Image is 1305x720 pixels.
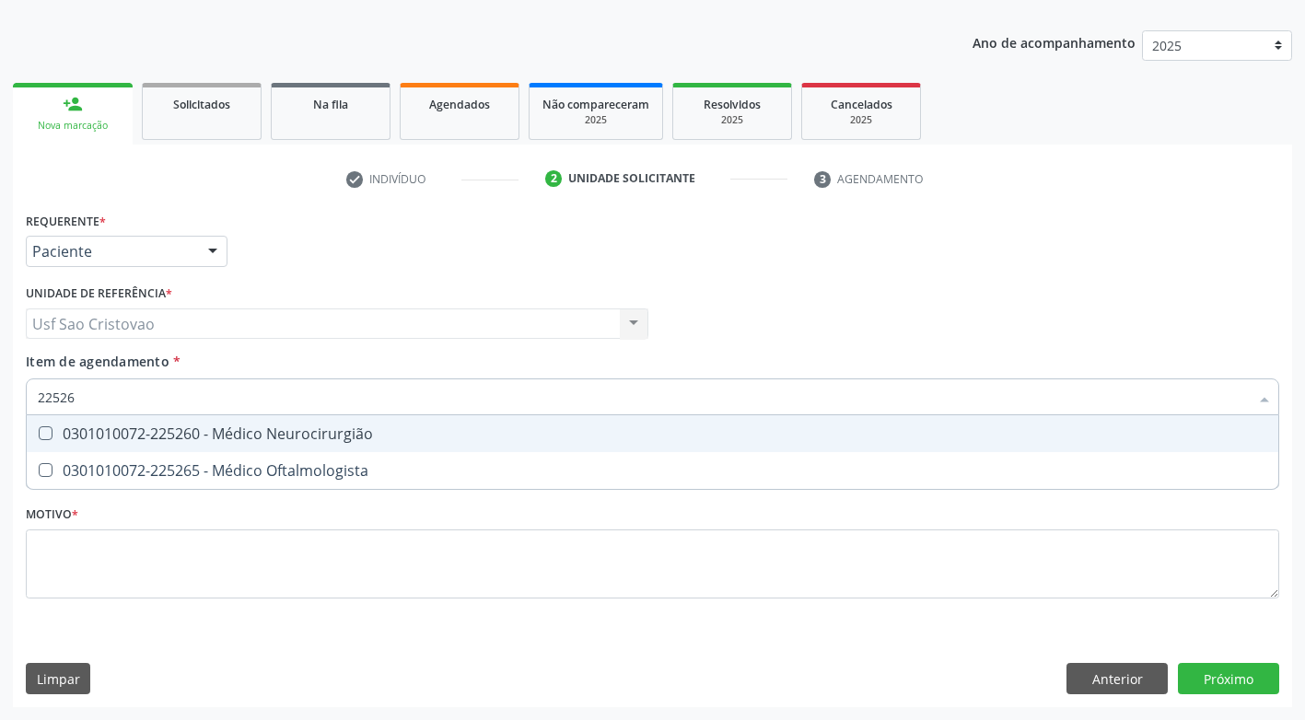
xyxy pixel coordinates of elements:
[1178,663,1279,694] button: Próximo
[815,113,907,127] div: 2025
[26,501,78,529] label: Motivo
[38,463,1267,478] div: 0301010072-225265 - Médico Oftalmologista
[26,353,169,370] span: Item de agendamento
[545,170,562,187] div: 2
[686,113,778,127] div: 2025
[429,97,490,112] span: Agendados
[26,207,106,236] label: Requerente
[542,113,649,127] div: 2025
[313,97,348,112] span: Na fila
[973,30,1136,53] p: Ano de acompanhamento
[26,280,172,308] label: Unidade de referência
[173,97,230,112] span: Solicitados
[568,170,695,187] div: Unidade solicitante
[26,663,90,694] button: Limpar
[26,119,120,133] div: Nova marcação
[32,242,190,261] span: Paciente
[38,378,1249,415] input: Buscar por procedimentos
[542,97,649,112] span: Não compareceram
[63,94,83,114] div: person_add
[1066,663,1168,694] button: Anterior
[831,97,892,112] span: Cancelados
[38,426,1267,441] div: 0301010072-225260 - Médico Neurocirurgião
[704,97,761,112] span: Resolvidos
